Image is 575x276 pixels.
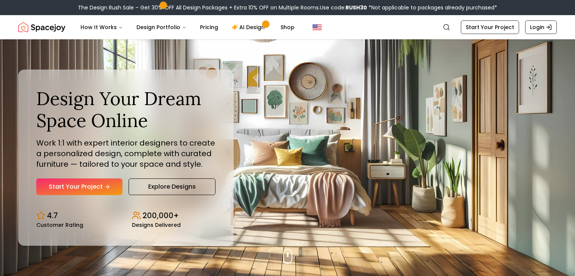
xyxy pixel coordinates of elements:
span: Use code: [320,4,367,11]
a: Login [525,20,557,34]
a: Explore Designs [129,178,215,195]
nav: Main [74,20,301,35]
div: The Design Rush Sale – Get 30% OFF All Design Packages + Extra 10% OFF on Multiple Rooms. [78,4,497,11]
a: Pricing [194,20,224,35]
span: *Not applicable to packages already purchased* [367,4,497,11]
img: United States [313,23,322,32]
a: Spacejoy [18,20,65,35]
button: Design Portfolio [130,20,192,35]
nav: Global [18,15,557,39]
a: Shop [274,20,301,35]
b: RUSH30 [346,4,367,11]
p: 4.7 [47,210,58,221]
div: Design stats [36,204,215,228]
button: How It Works [74,20,129,35]
p: 200,000+ [143,210,179,221]
p: Work 1:1 with expert interior designers to create a personalized design, complete with curated fu... [36,138,215,169]
small: Customer Rating [36,222,83,228]
small: Designs Delivered [132,222,181,228]
h1: Design Your Dream Space Online [36,88,215,131]
a: Start Your Project [461,20,519,34]
a: AI Design [226,20,273,35]
img: Spacejoy Logo [18,20,65,35]
a: Start Your Project [36,178,122,195]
